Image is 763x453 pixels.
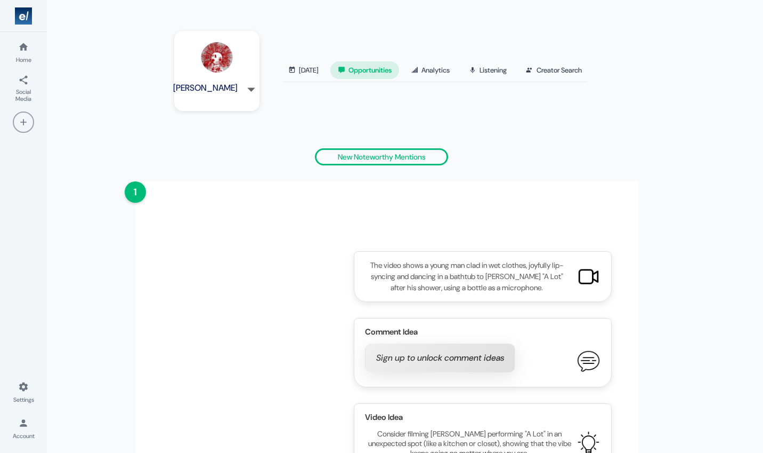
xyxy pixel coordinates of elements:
[4,73,43,105] a: Social Media
[518,61,589,79] a: Creator Search
[13,433,35,440] span: Account
[173,82,238,93] h4: [PERSON_NAME]
[315,148,448,165] div: New Noteworthy Mentions
[365,412,600,423] div: Video Idea
[461,61,514,79] a: Listening
[403,61,457,79] a: Analytics
[9,89,38,102] span: Social Media
[15,7,32,25] img: Logo
[13,396,34,403] span: Settings
[201,42,233,74] img: Kencarson
[4,376,43,408] a: Settings
[376,353,504,363] span: Sign up to unlock comment ideas
[125,181,146,203] div: 1
[365,327,600,337] div: Comment Idea
[365,260,569,293] p: The video shows a young man clad in wet clothes, joyfully lip-syncing and dancing in a bathtub to...
[4,412,43,444] a: Account
[4,36,43,68] a: Home
[16,57,31,63] span: Home
[330,61,399,79] a: Opportunities
[281,61,326,79] a: [DATE]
